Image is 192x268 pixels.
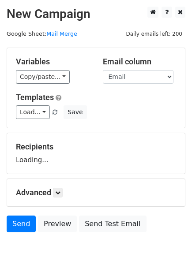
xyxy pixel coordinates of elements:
[16,142,176,165] div: Loading...
[46,30,77,37] a: Mail Merge
[123,30,185,37] a: Daily emails left: 200
[16,57,90,67] h5: Variables
[103,57,177,67] h5: Email column
[16,188,176,197] h5: Advanced
[7,30,77,37] small: Google Sheet:
[16,93,54,102] a: Templates
[64,105,87,119] button: Save
[79,216,146,232] a: Send Test Email
[7,7,185,22] h2: New Campaign
[16,105,50,119] a: Load...
[123,29,185,39] span: Daily emails left: 200
[38,216,77,232] a: Preview
[7,216,36,232] a: Send
[16,70,70,84] a: Copy/paste...
[16,142,176,152] h5: Recipients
